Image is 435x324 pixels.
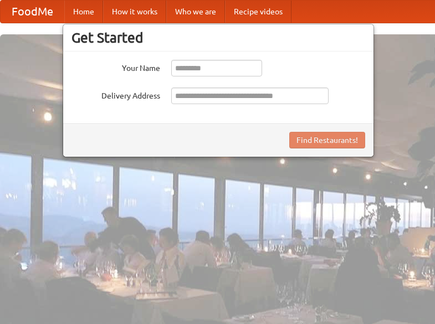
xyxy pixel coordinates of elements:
[166,1,225,23] a: Who we are
[225,1,291,23] a: Recipe videos
[71,60,160,74] label: Your Name
[71,29,365,46] h3: Get Started
[103,1,166,23] a: How it works
[1,1,64,23] a: FoodMe
[64,1,103,23] a: Home
[71,88,160,101] label: Delivery Address
[289,132,365,148] button: Find Restaurants!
